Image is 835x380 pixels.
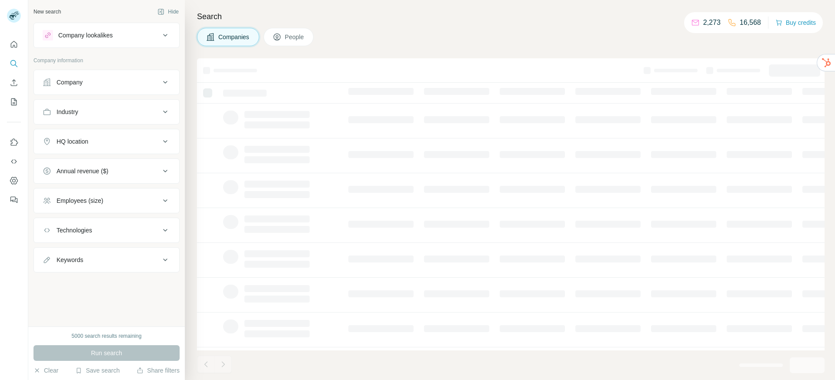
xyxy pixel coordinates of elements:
[34,190,179,211] button: Employees (size)
[58,31,113,40] div: Company lookalikes
[34,101,179,122] button: Industry
[34,161,179,182] button: Annual revenue ($)
[740,17,761,28] p: 16,568
[7,56,21,71] button: Search
[57,226,92,235] div: Technologies
[7,75,21,91] button: Enrich CSV
[34,131,179,152] button: HQ location
[775,17,816,29] button: Buy credits
[57,196,103,205] div: Employees (size)
[703,17,721,28] p: 2,273
[75,366,120,375] button: Save search
[7,192,21,208] button: Feedback
[33,57,180,64] p: Company information
[57,137,88,146] div: HQ location
[285,33,305,41] span: People
[197,10,825,23] h4: Search
[33,366,58,375] button: Clear
[7,154,21,169] button: Use Surfe API
[7,173,21,188] button: Dashboard
[7,94,21,110] button: My lists
[7,37,21,52] button: Quick start
[218,33,250,41] span: Companies
[137,366,180,375] button: Share filters
[33,8,61,16] div: New search
[34,72,179,93] button: Company
[57,256,83,264] div: Keywords
[57,78,83,87] div: Company
[34,249,179,270] button: Keywords
[57,108,78,116] div: Industry
[34,220,179,241] button: Technologies
[7,135,21,150] button: Use Surfe on LinkedIn
[34,25,179,46] button: Company lookalikes
[57,167,108,175] div: Annual revenue ($)
[72,332,142,340] div: 5000 search results remaining
[151,5,185,18] button: Hide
